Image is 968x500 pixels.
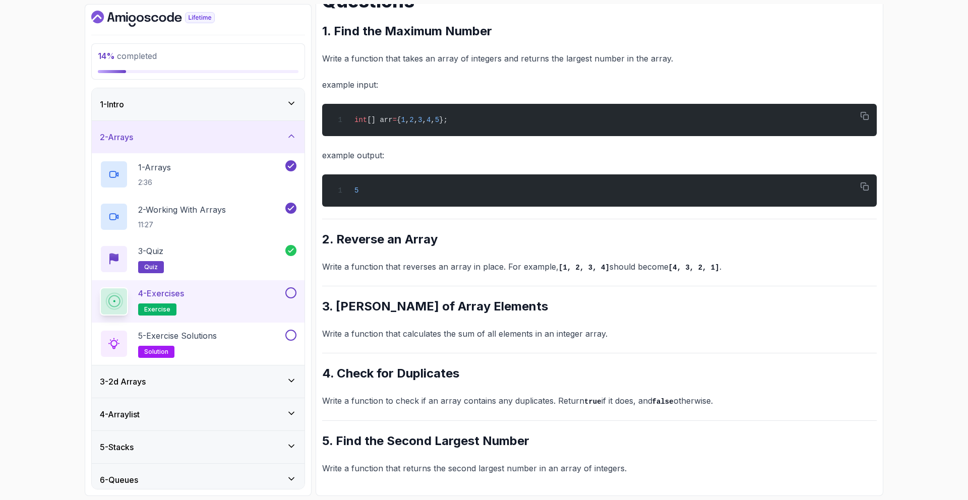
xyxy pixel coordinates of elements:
h2: 2. Reverse an Array [322,231,877,247]
span: 14 % [98,51,115,61]
h3: 5 - Stacks [100,441,134,453]
p: 11:27 [138,220,226,230]
button: 5-Stacks [92,431,305,463]
span: , [405,116,409,124]
span: 2 [409,116,413,124]
span: , [414,116,418,124]
span: = [393,116,397,124]
button: 1-Intro [92,88,305,120]
span: int [354,116,367,124]
code: false [652,398,674,406]
button: 1-Arrays2:36 [100,160,296,189]
span: quiz [144,263,158,271]
p: 2 - Working With Arrays [138,204,226,216]
a: Dashboard [91,11,238,27]
h2: 5. Find the Second Largest Number [322,433,877,449]
h3: 2 - Arrays [100,131,133,143]
button: 2-Arrays [92,121,305,153]
p: 1 - Arrays [138,161,171,173]
span: 1 [401,116,405,124]
p: Write a function to check if an array contains any duplicates. Return if it does, and otherwise. [322,394,877,408]
p: Write a function that returns the second largest number in an array of integers. [322,461,877,475]
p: Write a function that takes an array of integers and returns the largest number in the array. [322,51,877,66]
h3: 3 - 2d Arrays [100,376,146,388]
button: 3-2d Arrays [92,365,305,398]
span: solution [144,348,168,356]
span: [] arr [367,116,392,124]
h3: 4 - Arraylist [100,408,140,420]
span: , [422,116,426,124]
span: completed [98,51,157,61]
h3: 6 - Queues [100,474,138,486]
span: 3 [418,116,422,124]
button: 4-Exercisesexercise [100,287,296,316]
p: 4 - Exercises [138,287,184,299]
span: , [431,116,435,124]
button: 6-Queues [92,464,305,496]
h2: 4. Check for Duplicates [322,365,877,382]
h2: 3. [PERSON_NAME] of Array Elements [322,298,877,315]
code: [1, 2, 3, 4] [559,264,610,272]
button: 4-Arraylist [92,398,305,430]
span: 5 [354,186,358,195]
code: [4, 3, 2, 1] [669,264,719,272]
p: 5 - Exercise Solutions [138,330,217,342]
p: example input: [322,78,877,92]
p: Write a function that calculates the sum of all elements in an integer array. [322,327,877,341]
p: 3 - Quiz [138,245,163,257]
button: 5-Exercise Solutionssolution [100,330,296,358]
span: 4 [427,116,431,124]
h2: 1. Find the Maximum Number [322,23,877,39]
span: { [397,116,401,124]
p: Write a function that reverses an array in place. For example, should become . [322,260,877,274]
span: exercise [144,305,170,314]
code: true [584,398,601,406]
button: 2-Working With Arrays11:27 [100,203,296,231]
p: 2:36 [138,177,171,187]
span: }; [439,116,448,124]
span: 5 [435,116,439,124]
p: example output: [322,148,877,162]
button: 3-Quizquiz [100,245,296,273]
h3: 1 - Intro [100,98,124,110]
